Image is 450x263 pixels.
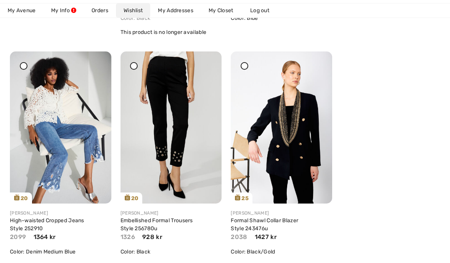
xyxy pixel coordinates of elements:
[10,51,111,203] a: 20
[243,3,284,18] a: Log out
[10,217,84,232] a: High-waisted Cropped Jeans Style 252910
[121,248,222,256] div: Color: Black
[10,51,111,203] img: joseph-ribkoff-pants-denim-medium-blue_252910_1_ee97_search.jpg
[121,217,193,232] a: Embellished Formal Trousers Style 256780u
[121,210,222,216] div: [PERSON_NAME]
[121,233,135,241] span: 1326
[142,233,162,241] span: 928 kr
[10,248,111,256] div: Color: Denim Medium Blue
[231,14,332,22] div: Color: Blue
[84,3,116,18] a: Orders
[121,28,222,36] p: This product is no longer available
[150,3,201,18] a: My Addresses
[10,233,26,241] span: 2099
[231,248,332,256] div: Color: Black/Gold
[121,51,222,203] img: frank-lyman-pants-black_256780_2_c6a7_search.jpg
[231,217,298,232] a: Formal Shawl Collar Blazer Style 243476u
[231,233,247,241] span: 2038
[8,6,36,14] span: My Avenue
[43,3,84,18] a: My Info
[231,51,332,203] a: 25
[231,51,332,203] img: frank-lyman-jackets-blazers-black-gold_243476_1_6160_search.jpg
[231,210,332,216] div: [PERSON_NAME]
[255,233,277,241] span: 1427 kr
[116,3,150,18] a: Wishlist
[34,233,56,241] span: 1364 kr
[121,14,222,22] div: Color: Black
[121,51,222,203] a: 20
[201,3,241,18] a: My Closet
[10,210,111,216] div: [PERSON_NAME]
